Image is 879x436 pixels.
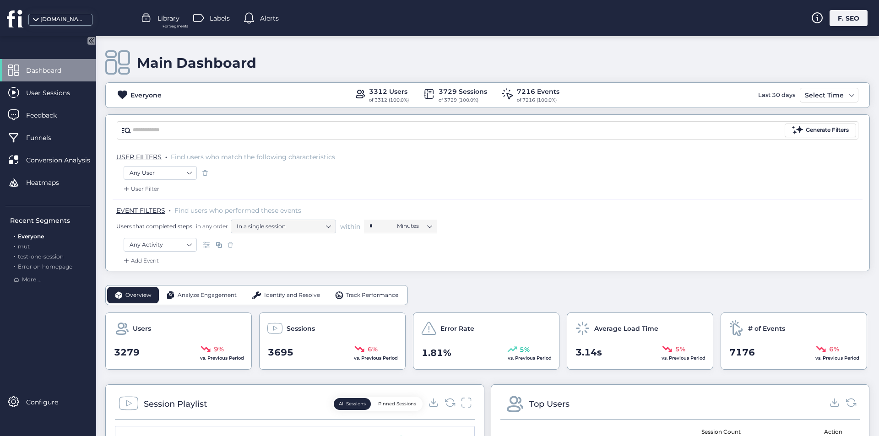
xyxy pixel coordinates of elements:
span: vs. Previous Period [815,355,859,361]
nz-select-item: Any Activity [130,238,191,252]
span: 7176 [729,345,755,360]
span: Heatmaps [26,178,73,188]
span: 1.81% [422,346,451,360]
span: . [14,241,15,250]
div: of 7216 (100.0%) [517,97,559,104]
span: 6% [829,344,839,354]
span: . [14,261,15,270]
span: Sessions [287,323,315,334]
span: 3.14s [575,345,602,360]
div: Main Dashboard [137,54,256,71]
span: Find users who performed these events [174,206,301,215]
span: Identify and Resolve [264,291,320,300]
div: [DOMAIN_NAME] [40,15,86,24]
span: vs. Previous Period [354,355,398,361]
div: Add Event [122,256,159,265]
div: 7216 Events [517,86,559,97]
span: Analyze Engagement [178,291,237,300]
span: . [165,151,167,160]
div: of 3729 (100.0%) [439,97,487,104]
span: # of Events [748,323,785,334]
span: Error Rate [440,323,474,334]
span: vs. Previous Period [662,355,705,361]
div: Recent Segments [10,215,90,226]
span: Feedback [26,110,71,120]
span: Labels [210,13,230,23]
span: 6% [368,344,378,354]
span: Find users who match the following characteristics [171,153,335,161]
span: More ... [22,275,42,284]
span: 3695 [268,345,293,360]
div: Last 30 days [756,88,798,102]
span: 3279 [114,345,140,360]
span: Error on homepage [18,263,72,270]
span: 5% [675,344,685,354]
div: Everyone [130,90,162,100]
span: . [169,205,171,214]
span: Configure [26,397,72,407]
span: 5% [520,344,530,355]
span: within [340,222,360,231]
span: EVENT FILTERS [116,206,165,215]
span: Funnels [26,133,65,143]
span: . [14,251,15,260]
button: Generate Filters [785,124,856,137]
nz-select-item: Minutes [397,219,432,233]
span: USER FILTERS [116,153,162,161]
span: Library [157,13,179,23]
div: 3729 Sessions [439,86,487,97]
div: 3312 Users [369,86,409,97]
span: User Sessions [26,88,84,98]
span: vs. Previous Period [508,355,552,361]
div: F. SEO [830,10,868,26]
span: Overview [125,291,152,300]
span: For Segments [163,23,188,29]
span: . [14,231,15,240]
nz-select-item: In a single session [237,220,330,233]
span: in any order [194,222,228,230]
span: mut [18,243,30,250]
span: Alerts [260,13,279,23]
span: test-one-session [18,253,64,260]
nz-select-item: Any User [130,166,191,180]
span: 9% [214,344,224,354]
div: Top Users [529,398,570,410]
span: vs. Previous Period [200,355,244,361]
button: All Sessions [334,398,371,410]
button: Pinned Sessions [373,398,421,410]
span: Track Performance [346,291,398,300]
span: Average Load Time [594,323,658,334]
span: Everyone [18,233,44,240]
div: User Filter [122,184,159,194]
div: Select Time [803,90,846,101]
span: Dashboard [26,65,75,75]
span: Conversion Analysis [26,155,104,165]
div: of 3312 (100.0%) [369,97,409,104]
span: Users [133,323,151,334]
div: Session Playlist [144,398,207,410]
div: Generate Filters [806,126,849,135]
span: Users that completed steps [116,222,192,230]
